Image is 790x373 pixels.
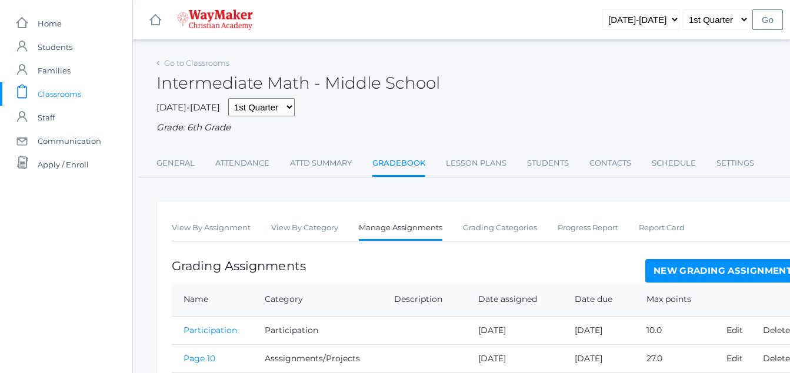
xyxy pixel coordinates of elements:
[726,325,743,335] a: Edit
[463,216,537,240] a: Grading Categories
[563,317,635,345] td: [DATE]
[172,283,253,317] th: Name
[726,353,743,364] a: Edit
[589,152,631,175] a: Contacts
[38,129,101,153] span: Communication
[164,58,229,68] a: Go to Classrooms
[752,9,783,30] input: Go
[177,9,253,30] img: 4_waymaker-logo-stack-white.png
[763,325,790,335] a: Delete
[372,152,425,177] a: Gradebook
[446,152,506,175] a: Lesson Plans
[527,152,569,175] a: Students
[466,283,563,317] th: Date assigned
[38,35,72,59] span: Students
[635,317,715,345] td: 10.0
[156,152,195,175] a: General
[38,82,81,106] span: Classrooms
[172,216,251,240] a: View By Assignment
[38,12,62,35] span: Home
[563,283,635,317] th: Date due
[290,152,352,175] a: Attd Summary
[271,216,338,240] a: View By Category
[466,345,563,373] td: [DATE]
[156,102,220,113] span: [DATE]-[DATE]
[172,259,306,273] h1: Grading Assignments
[38,59,71,82] span: Families
[253,345,382,373] td: Asssignments/Projects
[253,317,382,345] td: Participation
[652,152,696,175] a: Schedule
[253,283,382,317] th: Category
[466,317,563,345] td: [DATE]
[38,153,89,176] span: Apply / Enroll
[38,106,55,129] span: Staff
[639,216,685,240] a: Report Card
[635,283,715,317] th: Max points
[184,353,215,364] a: Page 10
[635,345,715,373] td: 27.0
[359,216,442,241] a: Manage Assignments
[215,152,269,175] a: Attendance
[558,216,618,240] a: Progress Report
[563,345,635,373] td: [DATE]
[716,152,754,175] a: Settings
[763,353,790,364] a: Delete
[184,325,237,335] a: Participation
[156,74,440,92] h2: Intermediate Math - Middle School
[382,283,466,317] th: Description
